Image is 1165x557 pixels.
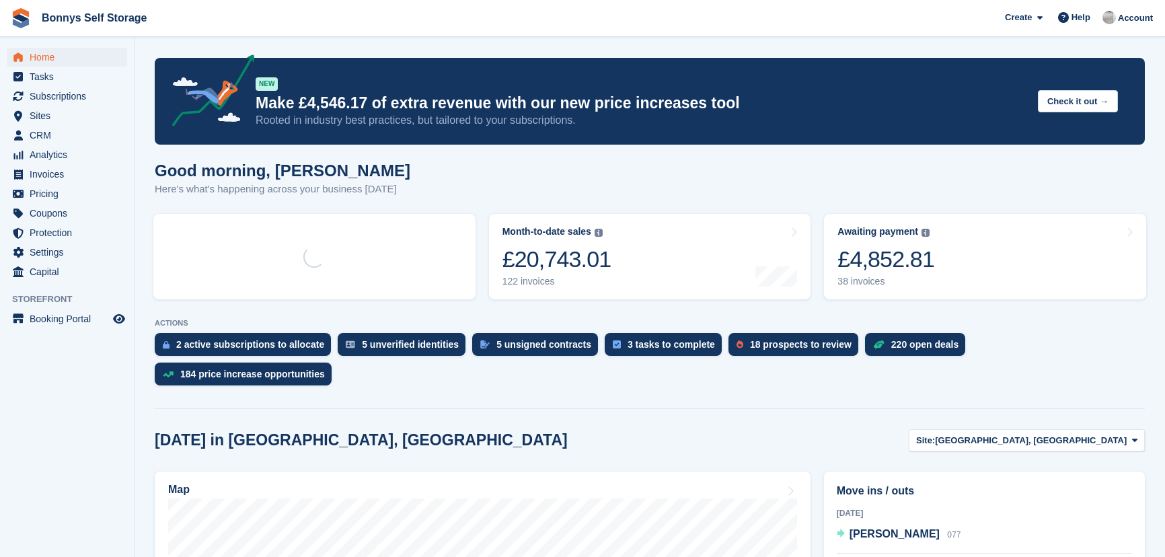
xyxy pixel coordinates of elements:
[728,333,865,363] a: 18 prospects to review
[502,226,591,237] div: Month-to-date sales
[935,434,1127,447] span: [GEOGRAPHIC_DATA], [GEOGRAPHIC_DATA]
[916,434,935,447] span: Site:
[30,262,110,281] span: Capital
[155,431,568,449] h2: [DATE] in [GEOGRAPHIC_DATA], [GEOGRAPHIC_DATA]
[472,333,605,363] a: 5 unsigned contracts
[338,333,472,363] a: 5 unverified identities
[837,483,1132,499] h2: Move ins / outs
[909,429,1145,451] button: Site: [GEOGRAPHIC_DATA], [GEOGRAPHIC_DATA]
[155,333,338,363] a: 2 active subscriptions to allocate
[176,339,324,350] div: 2 active subscriptions to allocate
[11,8,31,28] img: stora-icon-8386f47178a22dfd0bd8f6a31ec36ba5ce8667c1dd55bd0f319d3a0aa187defe.svg
[30,48,110,67] span: Home
[750,339,852,350] div: 18 prospects to review
[1102,11,1116,24] img: James Bonny
[180,369,325,379] div: 184 price increase opportunities
[605,333,728,363] a: 3 tasks to complete
[30,106,110,125] span: Sites
[30,165,110,184] span: Invoices
[7,243,127,262] a: menu
[163,340,170,349] img: active_subscription_to_allocate_icon-d502201f5373d7db506a760aba3b589e785aa758c864c3986d89f69b8ff3...
[155,319,1145,328] p: ACTIONS
[256,77,278,91] div: NEW
[36,7,152,29] a: Bonnys Self Storage
[256,94,1027,113] p: Make £4,546.17 of extra revenue with our new price increases tool
[163,371,174,377] img: price_increase_opportunities-93ffe204e8149a01c8c9dc8f82e8f89637d9d84a8eef4429ea346261dce0b2c0.svg
[737,340,743,348] img: prospect-51fa495bee0391a8d652442698ab0144808aea92771e9ea1ae160a38d050c398.svg
[922,229,930,237] img: icon-info-grey-7440780725fd019a000dd9b08b2336e03edf1995a4989e88bcd33f0948082b44.svg
[256,113,1027,128] p: Rooted in industry best practices, but tailored to your subscriptions.
[480,340,490,348] img: contract_signature_icon-13c848040528278c33f63329250d36e43548de30e8caae1d1a13099fd9432cc5.svg
[947,530,961,540] span: 077
[7,126,127,145] a: menu
[496,339,591,350] div: 5 unsigned contracts
[837,226,918,237] div: Awaiting payment
[30,67,110,86] span: Tasks
[837,507,1132,519] div: [DATE]
[346,340,355,348] img: verify_identity-adf6edd0f0f0b5bbfe63781bf79b02c33cf7c696d77639b501bdc392416b5a36.svg
[628,339,715,350] div: 3 tasks to complete
[873,340,885,349] img: deal-1b604bf984904fb50ccaf53a9ad4b4a5d6e5aea283cecdc64d6e3604feb123c2.svg
[850,528,940,540] span: [PERSON_NAME]
[168,484,190,496] h2: Map
[7,165,127,184] a: menu
[7,309,127,328] a: menu
[12,293,134,306] span: Storefront
[155,182,410,197] p: Here's what's happening across your business [DATE]
[837,526,961,544] a: [PERSON_NAME] 077
[30,204,110,223] span: Coupons
[1072,11,1090,24] span: Help
[30,87,110,106] span: Subscriptions
[30,309,110,328] span: Booking Portal
[502,246,611,273] div: £20,743.01
[7,106,127,125] a: menu
[7,67,127,86] a: menu
[155,363,338,392] a: 184 price increase opportunities
[155,161,410,180] h1: Good morning, [PERSON_NAME]
[161,54,255,131] img: price-adjustments-announcement-icon-8257ccfd72463d97f412b2fc003d46551f7dbcb40ab6d574587a9cd5c0d94...
[7,145,127,164] a: menu
[30,223,110,242] span: Protection
[111,311,127,327] a: Preview store
[7,87,127,106] a: menu
[837,276,934,287] div: 38 invoices
[7,262,127,281] a: menu
[30,145,110,164] span: Analytics
[30,243,110,262] span: Settings
[7,184,127,203] a: menu
[502,276,611,287] div: 122 invoices
[595,229,603,237] img: icon-info-grey-7440780725fd019a000dd9b08b2336e03edf1995a4989e88bcd33f0948082b44.svg
[489,214,811,299] a: Month-to-date sales £20,743.01 122 invoices
[30,126,110,145] span: CRM
[30,184,110,203] span: Pricing
[613,340,621,348] img: task-75834270c22a3079a89374b754ae025e5fb1db73e45f91037f5363f120a921f8.svg
[1038,90,1118,112] button: Check it out →
[891,339,959,350] div: 220 open deals
[362,339,459,350] div: 5 unverified identities
[1005,11,1032,24] span: Create
[7,204,127,223] a: menu
[837,246,934,273] div: £4,852.81
[7,223,127,242] a: menu
[824,214,1146,299] a: Awaiting payment £4,852.81 38 invoices
[865,333,972,363] a: 220 open deals
[7,48,127,67] a: menu
[1118,11,1153,25] span: Account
